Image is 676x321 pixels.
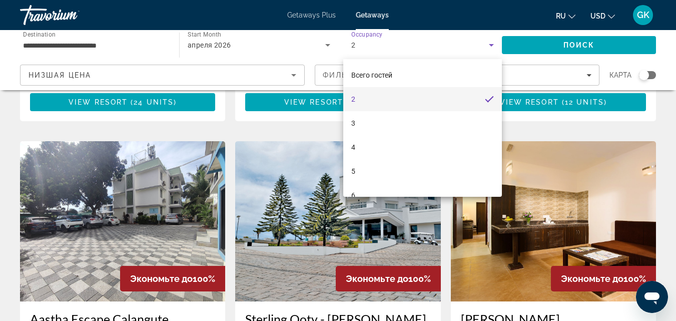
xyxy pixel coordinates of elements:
span: 5 [351,165,355,177]
span: 6 [351,189,355,201]
iframe: Кнопка запуска окна обмена сообщениями [636,281,668,313]
span: Всего гостей [351,71,392,79]
span: 2 [351,93,355,105]
span: 3 [351,117,355,129]
span: 4 [351,141,355,153]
